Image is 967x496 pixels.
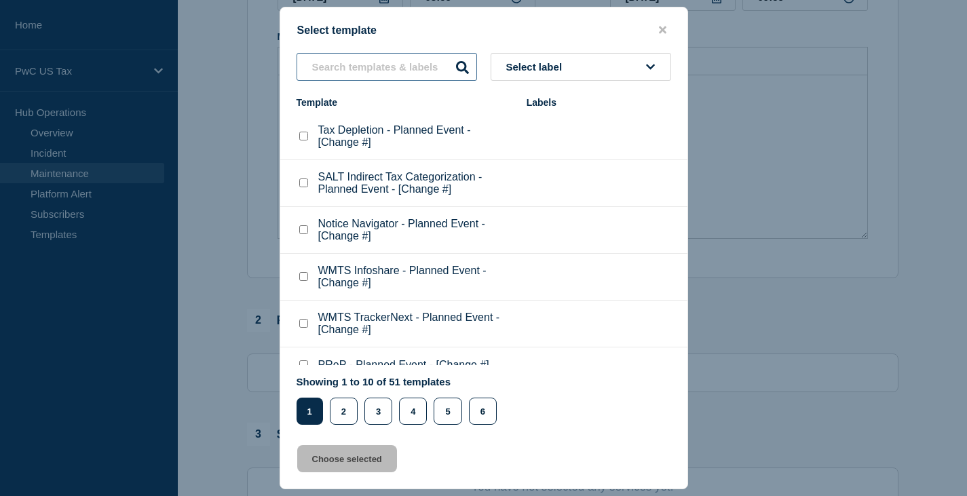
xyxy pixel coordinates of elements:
button: Select label [491,53,671,81]
input: WMTS TrackerNext - Planned Event - [Change #] checkbox [299,319,308,328]
input: PReP - Planned Event - [Change #] checkbox [299,360,308,369]
p: Tax Depletion - Planned Event - [Change #] [318,124,513,149]
input: Tax Depletion - Planned Event - [Change #] checkbox [299,132,308,140]
p: Notice Navigator - Planned Event - [Change #] [318,218,513,242]
input: WMTS Infoshare - Planned Event - [Change #] checkbox [299,272,308,281]
button: 6 [469,398,497,425]
button: Choose selected [297,445,397,472]
span: Select label [506,61,568,73]
div: Template [297,97,513,108]
input: Search templates & labels [297,53,477,81]
p: SALT Indirect Tax Categorization - Planned Event - [Change #] [318,171,513,195]
p: PReP - Planned Event - [Change #] [318,359,489,371]
input: SALT Indirect Tax Categorization - Planned Event - [Change #] checkbox [299,178,308,187]
p: WMTS Infoshare - Planned Event - [Change #] [318,265,513,289]
button: 3 [364,398,392,425]
button: 2 [330,398,358,425]
p: WMTS TrackerNext - Planned Event - [Change #] [318,311,513,336]
div: Labels [527,97,671,108]
button: 1 [297,398,323,425]
p: Showing 1 to 10 of 51 templates [297,376,504,387]
input: Notice Navigator - Planned Event - [Change #] checkbox [299,225,308,234]
button: 4 [399,398,427,425]
button: close button [655,24,670,37]
button: 5 [434,398,461,425]
div: Select template [280,24,687,37]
